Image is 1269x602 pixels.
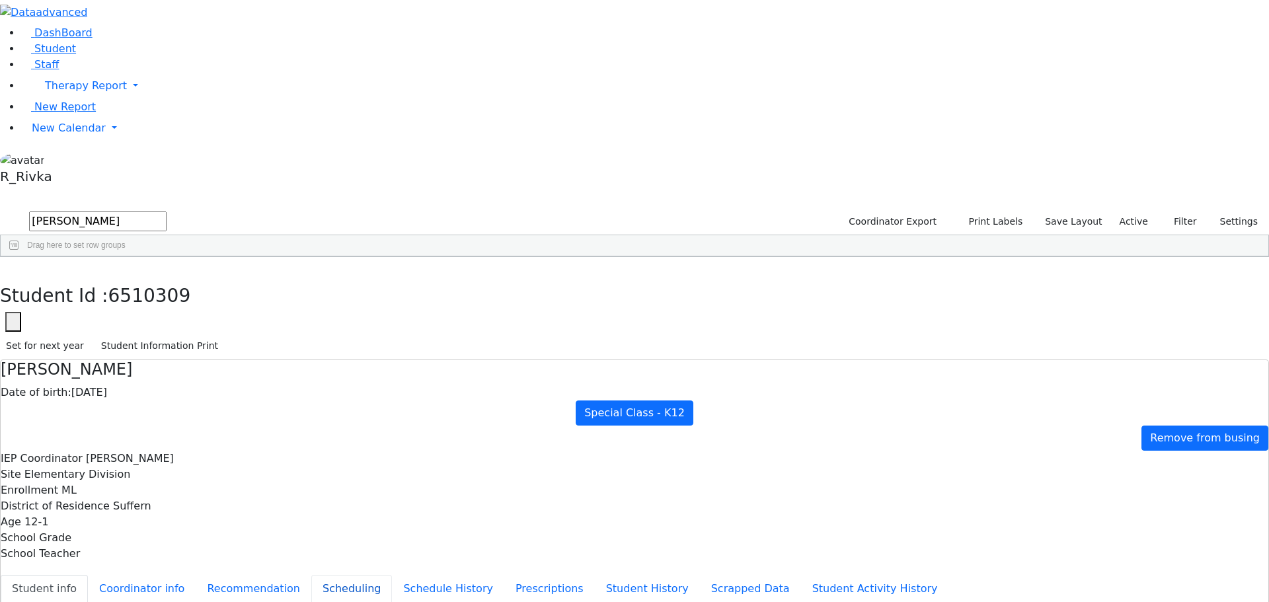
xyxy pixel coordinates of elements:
[21,26,93,39] a: DashBoard
[1203,211,1264,232] button: Settings
[34,58,59,71] span: Staff
[1141,426,1268,451] a: Remove from busing
[1,451,83,467] label: IEP Coordinator
[953,211,1028,232] button: Print Labels
[1,360,1268,379] h4: [PERSON_NAME]
[21,42,76,55] a: Student
[61,484,77,496] span: ML
[24,515,48,528] span: 12-1
[1114,211,1154,232] label: Active
[1,482,58,498] label: Enrollment
[1157,211,1203,232] button: Filter
[1,546,80,562] label: School Teacher
[34,100,96,113] span: New Report
[21,58,59,71] a: Staff
[32,122,106,134] span: New Calendar
[840,211,942,232] button: Coordinator Export
[21,115,1269,141] a: New Calendar
[27,241,126,250] span: Drag here to set row groups
[34,42,76,55] span: Student
[113,500,151,512] span: Suffern
[29,211,167,231] input: Search
[108,285,191,307] span: 6510309
[21,100,96,113] a: New Report
[21,73,1269,99] a: Therapy Report
[576,400,693,426] a: Special Class - K12
[86,452,174,465] span: [PERSON_NAME]
[24,468,131,480] span: Elementary Division
[95,336,224,356] button: Student Information Print
[1,467,21,482] label: Site
[34,26,93,39] span: DashBoard
[45,79,127,92] span: Therapy Report
[1,514,21,530] label: Age
[1,385,1268,400] div: [DATE]
[1,498,110,514] label: District of Residence
[1,530,71,546] label: School Grade
[1150,432,1260,444] span: Remove from busing
[1,385,71,400] label: Date of birth:
[1039,211,1108,232] button: Save Layout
